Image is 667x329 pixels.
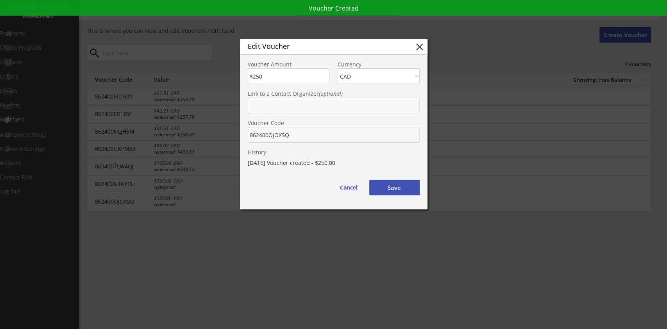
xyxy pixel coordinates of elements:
[248,43,402,50] div: Edit Voucher
[369,180,420,195] button: Save
[248,91,420,97] div: Link to a Contact Organizer
[414,41,426,53] button: close
[248,120,420,126] div: Voucher Code
[333,180,365,195] button: Cancel
[248,159,420,167] div: [DATE] Voucher created - $250.00
[338,62,420,67] div: Currency
[319,90,343,97] em: (optional)
[248,62,330,67] div: Voucher Amount
[248,150,420,155] div: History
